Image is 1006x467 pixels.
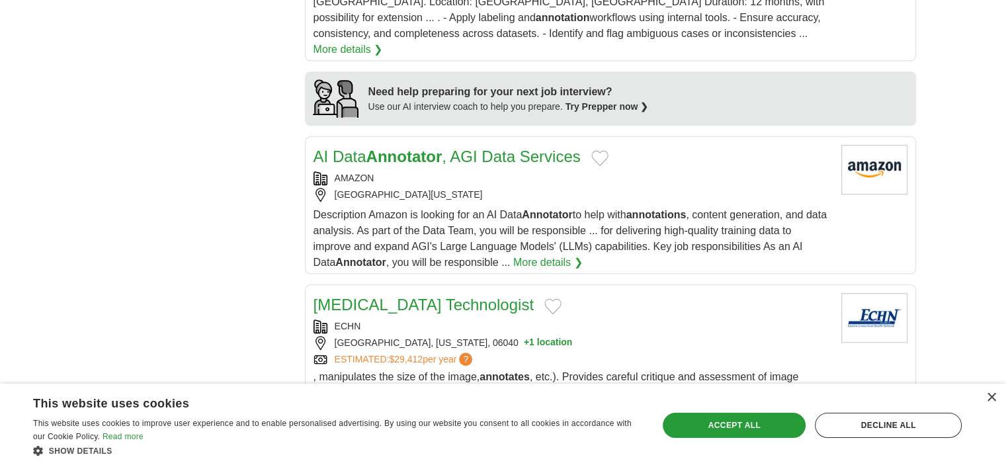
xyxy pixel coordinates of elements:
[33,419,632,441] span: This website uses cookies to improve user experience and to enable personalised advertising. By u...
[314,336,831,350] div: [GEOGRAPHIC_DATA], [US_STATE], 06040
[314,42,383,58] a: More details ❯
[389,354,423,364] span: $29,412
[626,209,687,220] strong: annotations
[663,413,806,438] div: Accept all
[524,336,529,350] span: +
[544,298,562,314] button: Add to favorite jobs
[841,293,907,343] img: ECHN logo
[591,150,608,166] button: Add to favorite jobs
[513,255,583,271] a: More details ❯
[335,257,386,268] strong: Annotator
[459,353,472,366] span: ?
[368,100,649,114] div: Use our AI interview coach to help you prepare.
[815,413,962,438] div: Decline all
[366,148,442,165] strong: Annotator
[524,336,573,350] button: +1 location
[536,12,590,23] strong: annotation
[335,321,361,331] a: ECHN
[314,296,534,314] a: [MEDICAL_DATA] Technologist
[522,209,572,220] strong: Annotator
[49,446,112,456] span: Show details
[566,101,649,112] a: Try Prepper now ❯
[335,353,476,366] a: ESTIMATED:$29,412per year?
[314,188,831,202] div: [GEOGRAPHIC_DATA][US_STATE]
[314,371,799,398] span: , manipulates the size of the image, , etc.). Provides careful critique and assessment of image q...
[480,371,530,382] strong: annotates
[103,432,144,441] a: Read more, opens a new window
[33,444,640,457] div: Show details
[368,84,649,100] div: Need help preparing for your next job interview?
[33,392,607,411] div: This website uses cookies
[314,148,581,165] a: AI DataAnnotator, AGI Data Services
[841,145,907,194] img: Amazon logo
[314,209,827,268] span: Description Amazon is looking for an AI Data to help with , content generation, and data analysis...
[986,393,996,403] div: Close
[335,173,374,183] a: AMAZON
